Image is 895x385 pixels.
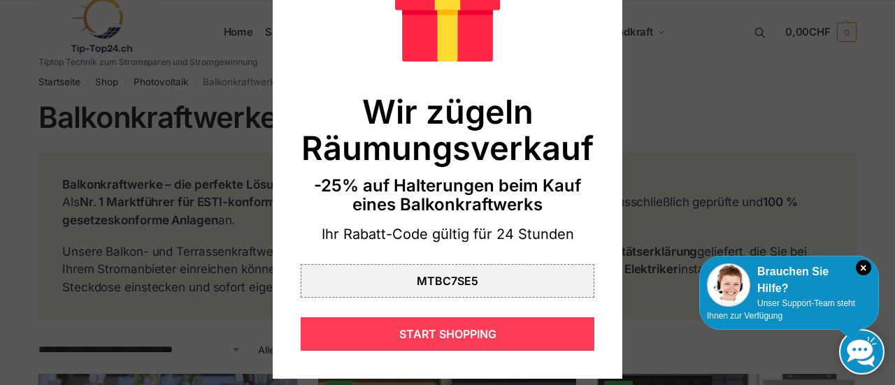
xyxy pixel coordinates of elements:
div: Ihr Rabatt-Code gültig für 24 Stunden [301,225,594,245]
div: START SHOPPING [301,317,594,351]
div: Brauchen Sie Hilfe? [707,263,871,297]
div: MTBC7SE5 [417,275,478,286]
div: Wir zügeln Räumungsverkauf [301,94,594,166]
i: Schließen [856,260,871,275]
div: MTBC7SE5 [301,264,594,298]
span: Unser Support-Team steht Ihnen zur Verfügung [707,298,855,321]
div: -25% auf Halterungen beim Kauf eines Balkonkraftwerks [301,177,594,214]
img: Customer service [707,263,750,307]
